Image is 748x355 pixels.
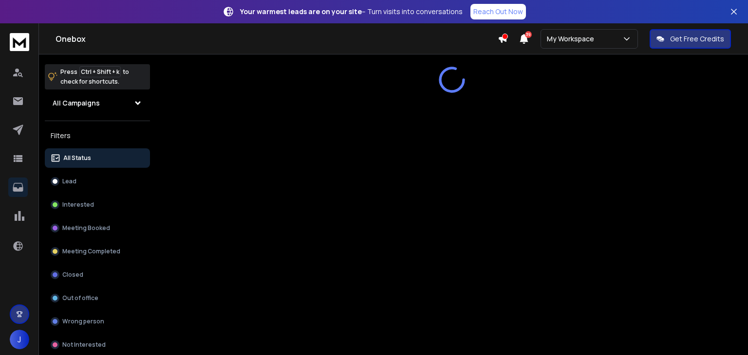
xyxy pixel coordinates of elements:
[56,33,498,45] h1: Onebox
[473,7,523,17] p: Reach Out Now
[79,66,121,77] span: Ctrl + Shift + k
[45,195,150,214] button: Interested
[62,271,83,279] p: Closed
[547,34,598,44] p: My Workspace
[62,177,76,185] p: Lead
[62,341,106,349] p: Not Interested
[62,248,120,255] p: Meeting Completed
[45,218,150,238] button: Meeting Booked
[63,154,91,162] p: All Status
[62,294,98,302] p: Out of office
[62,224,110,232] p: Meeting Booked
[45,288,150,308] button: Out of office
[650,29,731,49] button: Get Free Credits
[45,312,150,331] button: Wrong person
[45,172,150,191] button: Lead
[240,7,362,16] strong: Your warmest leads are on your site
[670,34,724,44] p: Get Free Credits
[45,242,150,261] button: Meeting Completed
[10,330,29,349] button: J
[45,148,150,168] button: All Status
[62,318,104,325] p: Wrong person
[53,98,100,108] h1: All Campaigns
[60,67,129,87] p: Press to check for shortcuts.
[240,7,463,17] p: – Turn visits into conversations
[45,129,150,142] h3: Filters
[470,4,526,19] a: Reach Out Now
[10,33,29,51] img: logo
[45,265,150,284] button: Closed
[45,335,150,355] button: Not Interested
[45,93,150,113] button: All Campaigns
[62,201,94,209] p: Interested
[525,31,532,38] span: 39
